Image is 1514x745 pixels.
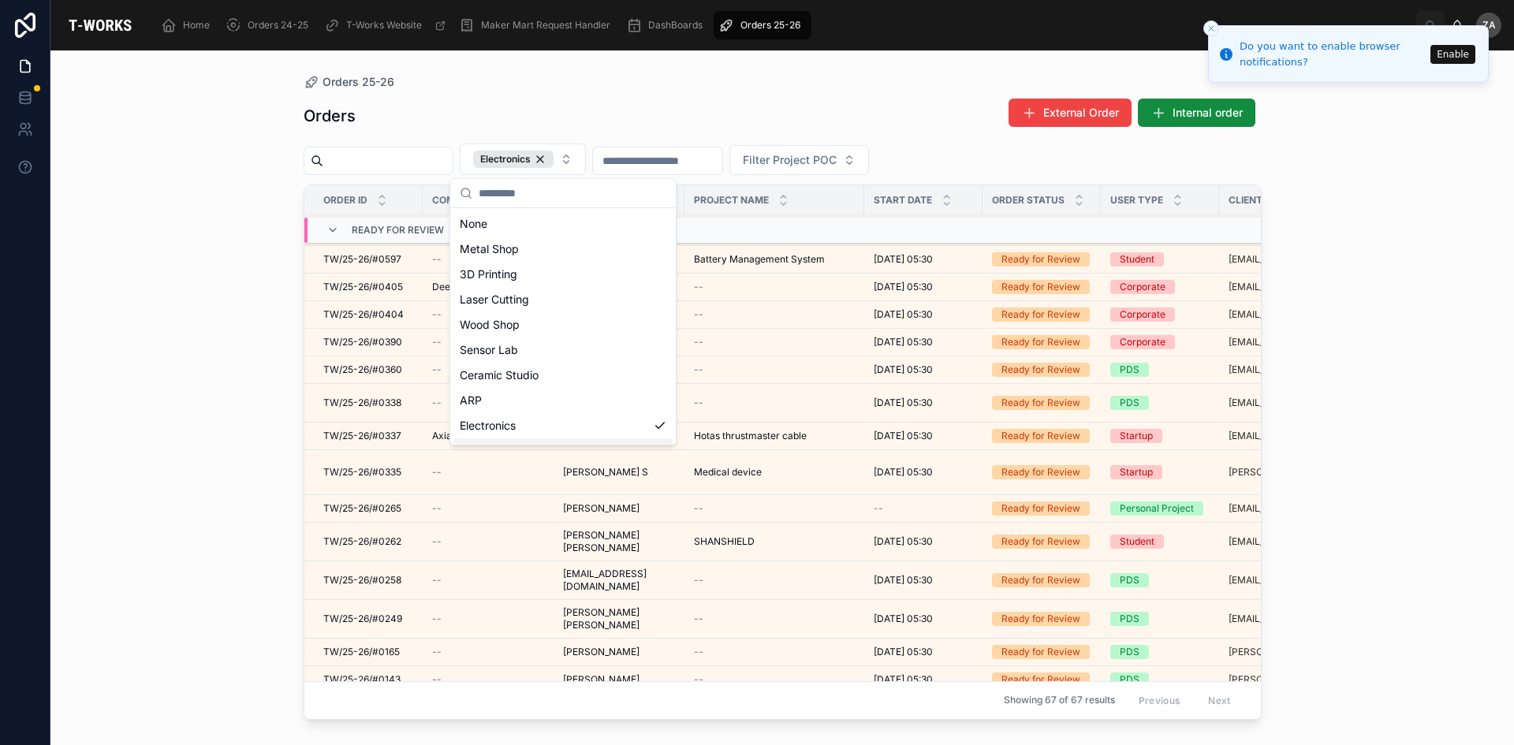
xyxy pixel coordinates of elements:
[453,237,673,262] div: Metal Shop
[1229,466,1367,479] a: [PERSON_NAME][EMAIL_ADDRESS][DOMAIN_NAME]
[1110,612,1210,626] a: PDS
[1001,429,1080,443] div: Ready for Review
[481,19,610,32] span: Maker Mart Request Handler
[319,11,454,39] a: T-Works Website
[221,11,319,39] a: Orders 24-25
[1229,363,1367,376] a: [EMAIL_ADDRESS][DOMAIN_NAME]
[1110,335,1210,349] a: Corporate
[432,336,544,348] a: --
[323,430,413,442] a: TW/25-26/#0337
[323,613,402,625] span: TW/25-26/#0249
[432,502,442,515] span: --
[694,466,855,479] a: Medical device
[694,430,807,442] span: Hotas thrustmaster cable
[453,211,673,237] div: None
[1229,502,1367,515] a: [EMAIL_ADDRESS][DOMAIN_NAME]
[1001,501,1080,516] div: Ready for Review
[694,613,855,625] a: --
[450,208,676,445] div: Suggestions
[563,466,648,479] span: [PERSON_NAME] S
[874,430,933,442] span: [DATE] 05:30
[1001,535,1080,549] div: Ready for Review
[1229,430,1367,442] a: [EMAIL_ADDRESS][PERSON_NAME][DOMAIN_NAME]
[563,673,675,686] a: [PERSON_NAME]
[874,535,933,548] span: [DATE] 05:30
[432,194,513,207] span: Company Name
[694,466,762,479] span: Medical device
[323,336,402,348] span: TW/25-26/#0390
[992,363,1091,377] a: Ready for Review
[1110,535,1210,549] a: Student
[432,466,544,479] a: --
[874,336,973,348] a: [DATE] 05:30
[563,606,675,631] span: [PERSON_NAME] [PERSON_NAME]
[1120,429,1153,443] div: Startup
[1120,672,1139,687] div: PDS
[1120,501,1194,516] div: Personal Project
[453,262,673,287] div: 3D Printing
[432,430,478,442] span: Axial Aero
[694,430,855,442] a: Hotas thrustmaster cable
[1229,281,1367,293] a: [EMAIL_ADDRESS][DOMAIN_NAME]
[1229,308,1367,321] a: [EMAIL_ADDRESS][DOMAIN_NAME]
[323,466,413,479] a: TW/25-26/#0335
[743,152,837,168] span: Filter Project POC
[323,194,367,207] span: Order ID
[694,281,703,293] span: --
[323,535,401,548] span: TW/25-26/#0262
[432,253,544,266] a: --
[1001,252,1080,266] div: Ready for Review
[1001,280,1080,294] div: Ready for Review
[694,574,855,587] a: --
[874,281,933,293] span: [DATE] 05:30
[694,308,855,321] a: --
[992,501,1091,516] a: Ready for Review
[1229,336,1367,348] a: [EMAIL_ADDRESS][DOMAIN_NAME]
[432,363,544,376] a: --
[1120,396,1139,410] div: PDS
[323,363,413,376] a: TW/25-26/#0360
[1229,673,1367,686] a: [PERSON_NAME][EMAIL_ADDRESS][DOMAIN_NAME]
[648,19,703,32] span: DashBoards
[1110,363,1210,377] a: PDS
[874,466,933,479] span: [DATE] 05:30
[874,308,933,321] span: [DATE] 05:30
[432,363,442,376] span: --
[563,673,640,686] span: [PERSON_NAME]
[323,308,413,321] a: TW/25-26/#0404
[323,502,401,515] span: TW/25-26/#0265
[874,308,973,321] a: [DATE] 05:30
[432,397,442,409] span: --
[1001,612,1080,626] div: Ready for Review
[694,336,855,348] a: --
[563,568,675,593] span: [EMAIL_ADDRESS][DOMAIN_NAME]
[323,466,401,479] span: TW/25-26/#0335
[1004,695,1115,707] span: Showing 67 of 67 results
[1001,672,1080,687] div: Ready for Review
[694,397,703,409] span: --
[874,574,973,587] a: [DATE] 05:30
[694,646,855,658] a: --
[874,397,933,409] span: [DATE] 05:30
[1120,335,1165,349] div: Corporate
[1482,19,1496,32] span: Za
[1120,573,1139,587] div: PDS
[1120,645,1139,659] div: PDS
[1240,39,1426,69] div: Do you want to enable browser notifications?
[1001,465,1080,479] div: Ready for Review
[874,397,973,409] a: [DATE] 05:30
[714,11,811,39] a: Orders 25-26
[432,535,442,548] span: --
[874,613,933,625] span: [DATE] 05:30
[432,466,442,479] span: --
[432,308,544,321] a: --
[63,13,137,38] img: App logo
[729,145,869,175] button: Select Button
[992,465,1091,479] a: Ready for Review
[453,438,673,464] div: Textile
[304,105,356,127] h1: Orders
[874,281,973,293] a: [DATE] 05:30
[453,312,673,337] div: Wood Shop
[563,529,675,554] a: [PERSON_NAME] [PERSON_NAME]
